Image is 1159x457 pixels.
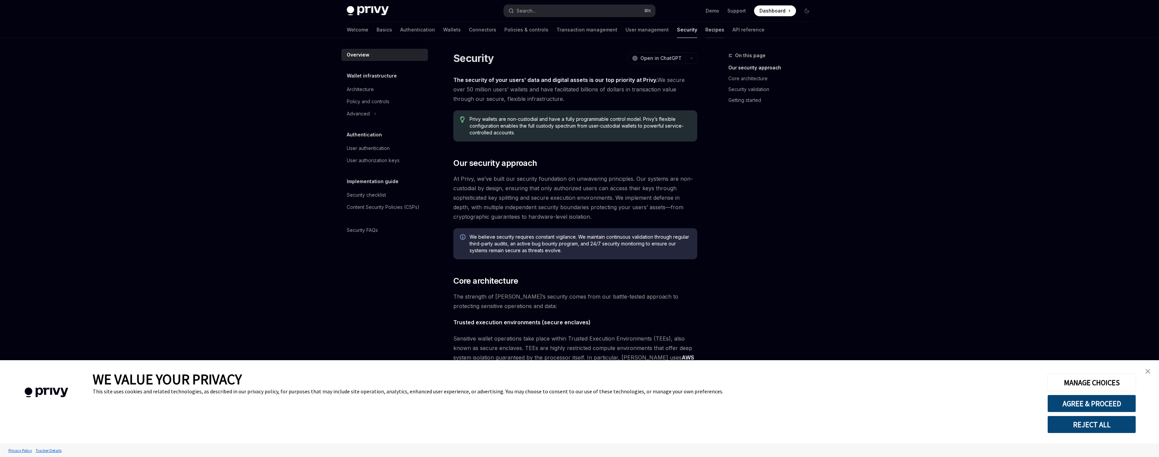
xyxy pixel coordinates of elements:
[453,276,518,286] span: Core architecture
[453,77,657,83] strong: The security of your users’ data and digital assets is our top priority at Privy.
[341,201,428,213] a: Content Security Policies (CSPs)
[347,203,419,211] div: Content Security Policies (CSPs)
[1047,374,1136,391] button: MANAGE CHOICES
[93,388,1037,395] div: This site uses cookies and related technologies, as described in our privacy policy, for purposes...
[453,52,494,64] h1: Security
[347,110,370,118] div: Advanced
[453,319,591,326] strong: Trusted execution environments (secure enclaves)
[341,224,428,236] a: Security FAQs
[644,8,651,14] span: ⌘ K
[728,84,818,95] a: Security validation
[341,49,428,61] a: Overview
[347,144,390,152] div: User authentication
[347,226,378,234] div: Security FAQs
[341,154,428,167] a: User authorization keys
[377,22,392,38] a: Basics
[341,189,428,201] a: Security checklist
[400,22,435,38] a: Authentication
[453,174,697,221] span: At Privy, we’ve built our security foundation on unwavering principles. Our systems are non-custo...
[347,51,369,59] div: Overview
[728,62,818,73] a: Our security approach
[677,22,697,38] a: Security
[453,158,537,169] span: Our security approach
[347,97,389,106] div: Policy and controls
[443,22,461,38] a: Wallets
[504,5,655,17] button: Search...⌘K
[34,444,63,456] a: Tracker Details
[735,51,766,60] span: On this page
[347,156,400,165] div: User authorization keys
[504,22,548,38] a: Policies & controls
[347,22,368,38] a: Welcome
[453,75,697,104] span: We secure over 50 million users’ wallets and have facilitated billions of dollars in transaction ...
[470,234,690,254] span: We believe security requires constant vigilance. We maintain continuous validation through regula...
[728,95,818,106] a: Getting started
[453,334,697,372] span: Sensitive wallet operations take place within Trusted Execution Environments (TEEs), also known a...
[341,83,428,95] a: Architecture
[341,95,428,108] a: Policy and controls
[469,22,496,38] a: Connectors
[7,444,34,456] a: Privacy Policy
[626,22,669,38] a: User management
[347,177,399,186] h5: Implementation guide
[1145,369,1150,374] img: close banner
[347,131,382,139] h5: Authentication
[640,55,682,62] span: Open in ChatGPT
[705,22,724,38] a: Recipes
[470,116,690,136] span: Privy wallets are non-custodial and have a fully programmable control model. Privy’s flexible con...
[728,73,818,84] a: Core architecture
[347,6,389,16] img: dark logo
[1141,365,1155,378] a: close banner
[347,191,386,199] div: Security checklist
[341,142,428,154] a: User authentication
[453,292,697,311] span: The strength of [PERSON_NAME]’s security comes from our battle-tested approach to protecting sens...
[754,5,796,16] a: Dashboard
[347,72,397,80] h5: Wallet infrastructure
[628,52,686,64] button: Open in ChatGPT
[727,7,746,14] a: Support
[759,7,786,14] span: Dashboard
[556,22,617,38] a: Transaction management
[801,5,812,16] button: Toggle dark mode
[460,116,465,123] svg: Tip
[1047,416,1136,433] button: REJECT ALL
[706,7,719,14] a: Demo
[517,7,536,15] div: Search...
[460,234,467,241] svg: Info
[10,378,83,407] img: company logo
[93,370,242,388] span: WE VALUE YOUR PRIVACY
[1047,395,1136,412] button: AGREE & PROCEED
[732,22,765,38] a: API reference
[347,85,374,93] div: Architecture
